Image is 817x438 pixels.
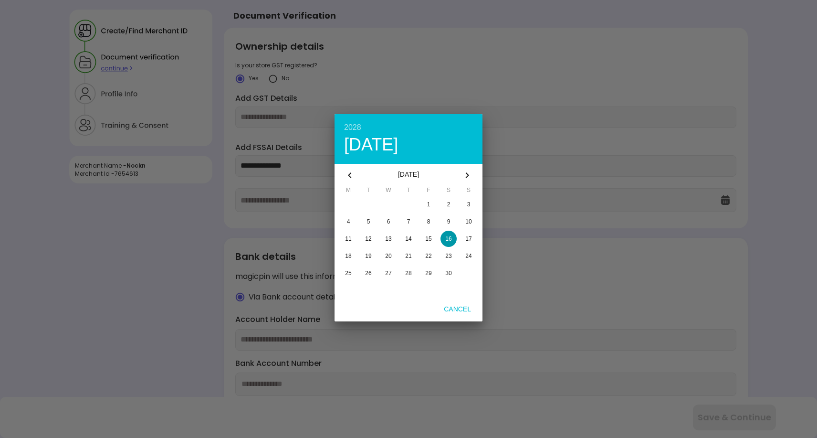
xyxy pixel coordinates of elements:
span: 3 [467,201,471,208]
span: 12 [365,235,371,242]
span: 24 [465,253,471,259]
button: 18 [338,248,358,264]
button: 28 [398,265,419,281]
span: 4 [347,218,350,225]
span: S [439,187,459,196]
button: 1 [419,196,439,213]
span: 14 [405,235,411,242]
span: 2 [447,201,450,208]
button: 12 [358,231,378,247]
button: 6 [378,214,398,230]
button: 11 [338,231,358,247]
span: 26 [365,270,371,277]
button: 8 [419,214,439,230]
span: 27 [385,270,391,277]
span: 17 [465,235,471,242]
span: 8 [427,218,430,225]
button: 14 [398,231,419,247]
span: 20 [385,253,391,259]
span: 6 [387,218,390,225]
button: 26 [358,265,378,281]
button: 16 [439,231,459,247]
div: [DATE] [361,164,456,187]
span: W [378,187,398,196]
button: 23 [439,248,459,264]
span: 23 [445,253,451,259]
div: 2028 [344,124,473,131]
span: Cancel [436,305,479,313]
div: [DATE] [344,136,473,153]
button: 20 [378,248,398,264]
button: 7 [398,214,419,230]
span: 9 [447,218,450,225]
button: 5 [358,214,378,230]
button: 30 [439,265,459,281]
button: 22 [419,248,439,264]
span: 30 [445,270,451,277]
button: 29 [419,265,439,281]
button: 27 [378,265,398,281]
button: 19 [358,248,378,264]
span: F [419,187,439,196]
span: 1 [427,201,430,208]
span: 29 [425,270,431,277]
span: 21 [405,253,411,259]
span: 15 [425,235,431,242]
span: 10 [465,218,471,225]
span: 25 [345,270,351,277]
button: 9 [439,214,459,230]
span: 13 [385,235,391,242]
button: 15 [419,231,439,247]
button: 24 [459,248,479,264]
button: 10 [459,214,479,230]
span: T [398,187,419,196]
button: 25 [338,265,358,281]
span: T [358,187,378,196]
span: 19 [365,253,371,259]
button: 17 [459,231,479,247]
button: Cancel [436,300,479,318]
span: 16 [445,235,451,242]
span: 5 [367,218,370,225]
span: 7 [407,218,410,225]
button: 13 [378,231,398,247]
button: 3 [459,196,479,213]
button: 4 [338,214,358,230]
span: M [338,187,358,196]
span: 22 [425,253,431,259]
span: 28 [405,270,411,277]
span: 11 [345,235,351,242]
span: 18 [345,253,351,259]
button: 21 [398,248,419,264]
button: 2 [439,196,459,213]
span: S [459,187,479,196]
